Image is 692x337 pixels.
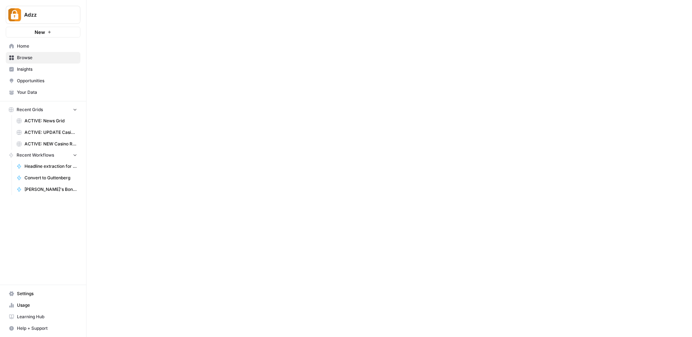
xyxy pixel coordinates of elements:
span: [PERSON_NAME]'s Bonus Text Creation [PERSON_NAME] [25,186,77,193]
a: ACTIVE: News Grid [13,115,80,127]
button: Recent Grids [6,104,80,115]
button: Recent Workflows [6,150,80,161]
span: Your Data [17,89,77,96]
a: ACTIVE: UPDATE Casino Reviews [13,127,80,138]
a: Home [6,40,80,52]
span: New [35,29,45,36]
span: Learning Hub [17,314,77,320]
a: Convert to Guttenberg [13,172,80,184]
span: ACTIVE: News Grid [25,118,77,124]
a: Usage [6,299,80,311]
button: Help + Support [6,323,80,334]
span: ACTIVE: UPDATE Casino Reviews [25,129,77,136]
span: Browse [17,54,77,61]
span: Recent Workflows [17,152,54,158]
span: Settings [17,290,77,297]
img: Adzz Logo [8,8,21,21]
button: New [6,27,80,38]
span: Usage [17,302,77,308]
a: Insights [6,64,80,75]
span: Home [17,43,77,49]
span: Help + Support [17,325,77,332]
button: Workspace: Adzz [6,6,80,24]
a: Browse [6,52,80,64]
a: ACTIVE: NEW Casino Reviews [13,138,80,150]
a: Headline extraction for grid [13,161,80,172]
span: ACTIVE: NEW Casino Reviews [25,141,77,147]
a: [PERSON_NAME]'s Bonus Text Creation [PERSON_NAME] [13,184,80,195]
span: Headline extraction for grid [25,163,77,170]
span: Convert to Guttenberg [25,175,77,181]
a: Opportunities [6,75,80,87]
span: Opportunities [17,78,77,84]
span: Recent Grids [17,106,43,113]
a: Your Data [6,87,80,98]
span: Insights [17,66,77,73]
a: Settings [6,288,80,299]
a: Learning Hub [6,311,80,323]
span: Adzz [24,11,68,18]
